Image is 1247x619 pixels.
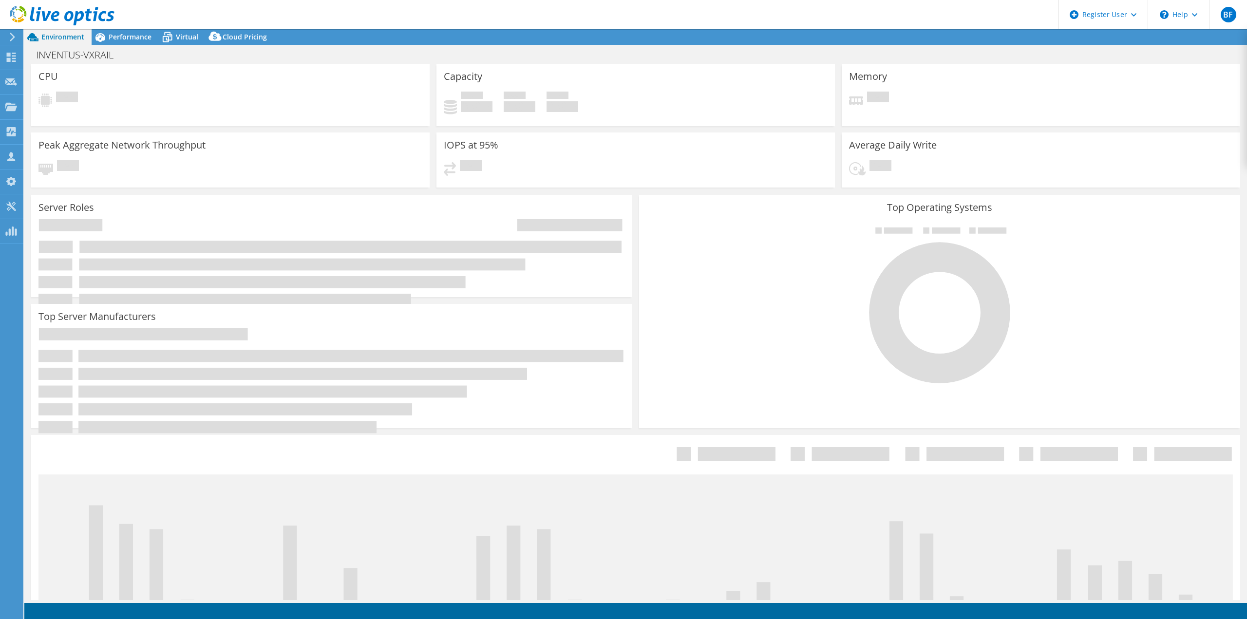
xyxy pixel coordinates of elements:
[223,32,267,41] span: Cloud Pricing
[504,92,526,101] span: Free
[38,311,156,322] h3: Top Server Manufacturers
[1221,7,1236,22] span: BF
[57,160,79,173] span: Pending
[547,92,568,101] span: Total
[461,92,483,101] span: Used
[38,202,94,213] h3: Server Roles
[867,92,889,105] span: Pending
[109,32,151,41] span: Performance
[38,140,206,150] h3: Peak Aggregate Network Throughput
[646,202,1233,213] h3: Top Operating Systems
[869,160,891,173] span: Pending
[444,71,482,82] h3: Capacity
[176,32,198,41] span: Virtual
[461,101,492,112] h4: 0 GiB
[56,92,78,105] span: Pending
[504,101,535,112] h4: 0 GiB
[849,71,887,82] h3: Memory
[547,101,578,112] h4: 0 GiB
[41,32,84,41] span: Environment
[38,71,58,82] h3: CPU
[460,160,482,173] span: Pending
[32,50,129,60] h1: INVENTUS-VXRAIL
[849,140,937,150] h3: Average Daily Write
[1160,10,1169,19] svg: \n
[444,140,498,150] h3: IOPS at 95%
